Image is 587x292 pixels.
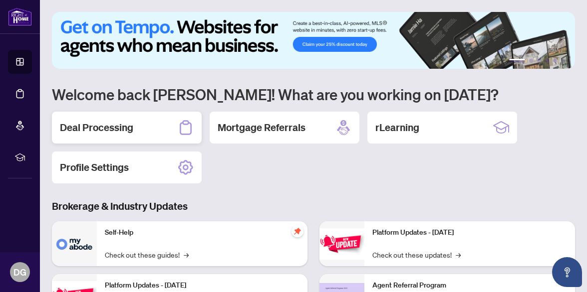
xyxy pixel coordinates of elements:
[509,59,525,63] button: 1
[537,59,541,63] button: 3
[13,265,26,279] span: DG
[8,7,32,26] img: logo
[372,249,461,260] a: Check out these updates!→
[552,257,582,287] button: Open asap
[52,85,575,104] h1: Welcome back [PERSON_NAME]! What are you working on [DATE]?
[553,59,557,63] button: 5
[52,221,97,266] img: Self-Help
[375,121,419,135] h2: rLearning
[372,280,567,291] p: Agent Referral Program
[292,225,303,237] span: pushpin
[561,59,565,63] button: 6
[52,199,575,213] h3: Brokerage & Industry Updates
[105,249,189,260] a: Check out these guides!→
[60,160,129,174] h2: Profile Settings
[184,249,189,260] span: →
[372,227,567,238] p: Platform Updates - [DATE]
[105,227,299,238] p: Self-Help
[529,59,533,63] button: 2
[60,121,133,135] h2: Deal Processing
[52,12,575,69] img: Slide 0
[105,280,299,291] p: Platform Updates - [DATE]
[319,228,364,260] img: Platform Updates - June 23, 2025
[456,249,461,260] span: →
[545,59,549,63] button: 4
[218,121,305,135] h2: Mortgage Referrals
